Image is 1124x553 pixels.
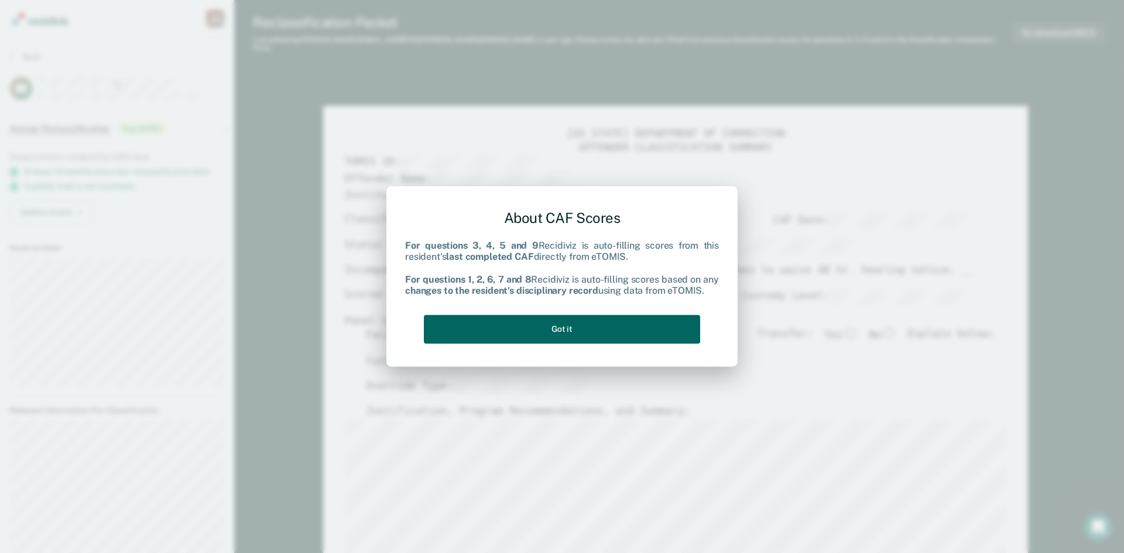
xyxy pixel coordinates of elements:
[424,315,700,344] button: Got it
[405,241,719,297] div: Recidiviz is auto-filling scores from this resident's directly from eTOMIS. Recidiviz is auto-fil...
[405,241,539,252] b: For questions 3, 4, 5 and 9
[405,200,719,236] div: About CAF Scores
[446,252,533,263] b: last completed CAF
[405,274,531,285] b: For questions 1, 2, 6, 7 and 8
[405,285,598,296] b: changes to the resident's disciplinary record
